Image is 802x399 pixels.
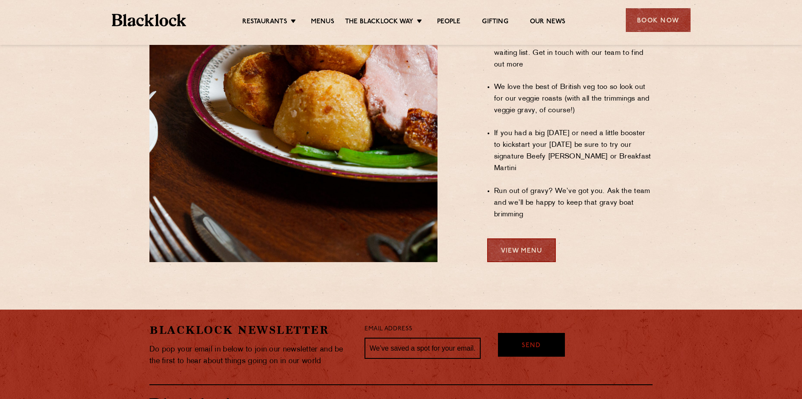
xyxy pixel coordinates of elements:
[482,18,508,27] a: Gifting
[494,186,653,221] li: Run out of gravy? We’ve got you. Ask the team and we’ll be happy to keep that gravy boat brimming
[494,82,653,117] li: We love the best of British veg too so look out for our veggie roasts (with all the trimmings and...
[487,238,556,262] a: View Menu
[149,344,352,367] p: Do pop your email in below to join our newsletter and be the first to hear about things going on ...
[345,18,413,27] a: The Blacklock Way
[530,18,566,27] a: Our News
[311,18,334,27] a: Menus
[112,14,187,26] img: BL_Textured_Logo-footer-cropped.svg
[149,323,352,338] h2: Blacklock Newsletter
[626,8,691,32] div: Book Now
[522,341,541,351] span: Send
[494,128,653,174] li: If you had a big [DATE] or need a little booster to kickstart your [DATE] be sure to try our sign...
[365,338,481,359] input: We’ve saved a spot for your email...
[494,24,653,71] li: We get quite booked up in advance but we do keep back tables for walk-ins and operate a waiting l...
[242,18,287,27] a: Restaurants
[437,18,460,27] a: People
[365,324,412,334] label: Email Address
